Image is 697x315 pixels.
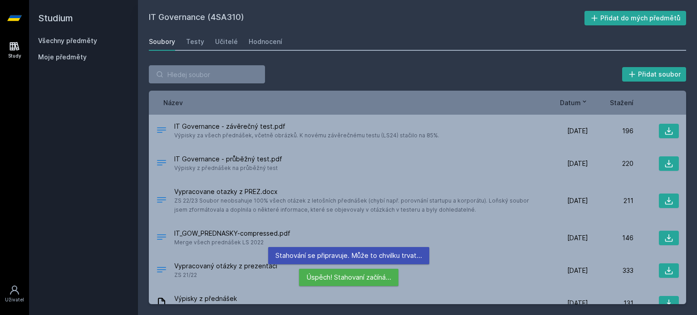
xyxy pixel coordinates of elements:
[584,11,687,25] button: Přidat do mých předmětů
[186,33,204,51] a: Testy
[2,36,27,64] a: Study
[38,37,97,44] a: Všechny předměty
[299,269,398,286] div: Úspěch! Stahovaní začíná…
[149,33,175,51] a: Soubory
[149,65,265,83] input: Hledej soubor
[174,262,277,271] span: Vypracovaný otázky z prezentací
[149,11,584,25] h2: IT Governance (4SA310)
[567,299,588,308] span: [DATE]
[567,266,588,275] span: [DATE]
[38,53,87,62] span: Moje předměty
[174,122,439,131] span: IT Governance - závěrečný test.pdf
[560,98,581,107] span: Datum
[588,233,633,242] div: 146
[588,266,633,275] div: 333
[588,299,633,308] div: 131
[186,37,204,46] div: Testy
[149,37,175,46] div: Soubory
[174,303,237,312] span: Výpisky z přednášek
[215,37,238,46] div: Učitelé
[156,264,167,277] div: .DOCX
[174,271,277,280] span: ZS 21/22
[2,280,27,308] a: Uživatel
[588,159,633,168] div: 220
[249,37,282,46] div: Hodnocení
[567,196,588,205] span: [DATE]
[174,196,539,214] span: ZS 22/23 Soubor neobsahuje 100% všech otázek z letošních přednášek (chybí např. porovnání startup...
[156,125,167,138] div: PDF
[156,194,167,208] div: DOCX
[588,126,633,136] div: 196
[156,157,167,170] div: PDF
[567,159,588,168] span: [DATE]
[622,67,687,82] button: Přidat soubor
[174,294,237,303] span: Výpisky z přednášek
[567,126,588,136] span: [DATE]
[560,98,588,107] button: Datum
[174,164,282,173] span: Výpisky z přednášek na průběžný test
[174,229,290,238] span: IT_GOW_PREDNASKY-compressed.pdf
[174,131,439,140] span: Výpisky za všech přednášek, včetně obrázků. K novému závěrečnému testu (LS24) stačilo na 85%.
[610,98,633,107] button: Stažení
[8,53,21,59] div: Study
[174,155,282,164] span: IT Governance - průběžný test.pdf
[567,233,588,242] span: [DATE]
[156,232,167,245] div: PDF
[174,187,539,196] span: Vypracovane otazky z PREZ.docx
[268,247,429,264] div: Stahování se připravuje. Může to chvilku trvat…
[588,196,633,205] div: 211
[5,296,24,303] div: Uživatel
[249,33,282,51] a: Hodnocení
[174,238,290,247] span: Merge všech prednášek LS 2022
[163,98,183,107] button: Název
[215,33,238,51] a: Učitelé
